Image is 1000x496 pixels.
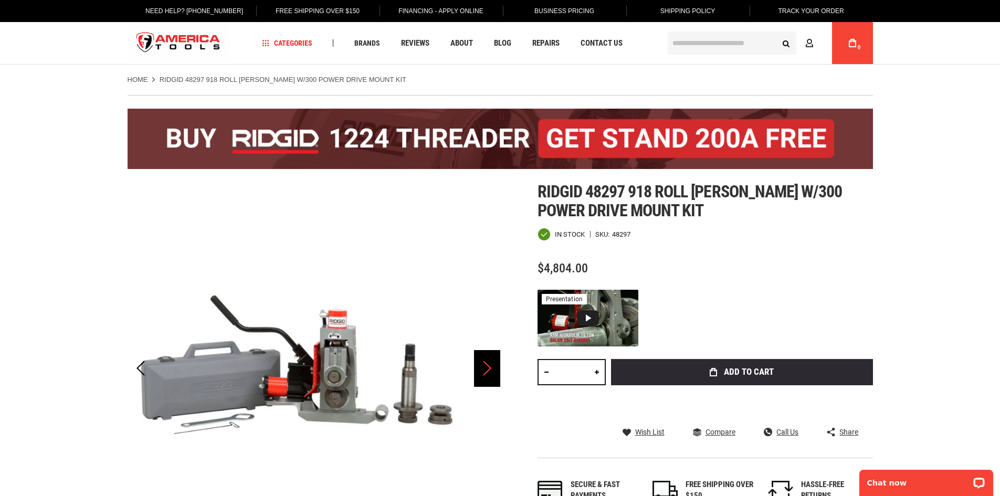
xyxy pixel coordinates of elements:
strong: RIDGID 48297 918 ROLL [PERSON_NAME] W/300 POWER DRIVE MOUNT KIT [160,76,406,83]
a: Contact Us [576,36,627,50]
button: Search [776,33,796,53]
span: Brands [354,39,380,47]
span: In stock [555,231,585,238]
span: Share [839,428,858,436]
span: Contact Us [581,39,623,47]
a: 0 [843,22,862,64]
span: Blog [494,39,511,47]
img: America Tools [128,24,229,63]
a: Wish List [623,427,665,437]
strong: SKU [595,231,612,238]
button: Add to Cart [611,359,873,385]
span: Categories [262,39,312,47]
a: Home [128,75,148,85]
span: Wish List [635,428,665,436]
div: Availability [538,228,585,241]
a: Categories [257,36,317,50]
a: Repairs [528,36,564,50]
a: Blog [489,36,516,50]
span: Add to Cart [724,367,774,376]
span: Ridgid 48297 918 roll [PERSON_NAME] w/300 power drive mount kit [538,182,843,220]
a: Reviews [396,36,434,50]
span: Call Us [776,428,798,436]
span: Compare [706,428,735,436]
iframe: Secure express checkout frame [609,388,875,419]
a: store logo [128,24,229,63]
span: Repairs [532,39,560,47]
iframe: LiveChat chat widget [852,463,1000,496]
span: Shipping Policy [660,7,715,15]
div: 48297 [612,231,630,238]
span: About [450,39,473,47]
a: About [446,36,478,50]
span: Reviews [401,39,429,47]
a: Call Us [764,427,798,437]
img: BOGO: Buy the RIDGID® 1224 Threader (26092), get the 92467 200A Stand FREE! [128,109,873,169]
a: Brands [350,36,385,50]
span: 0 [858,45,861,50]
a: Compare [693,427,735,437]
span: $4,804.00 [538,261,588,276]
